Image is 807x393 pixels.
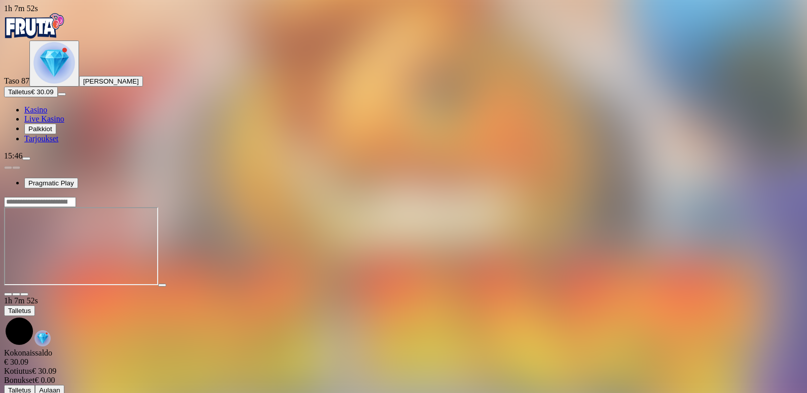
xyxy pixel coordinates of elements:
button: chevron-down icon [12,293,20,296]
button: level unlocked [29,41,79,87]
img: reward-icon [34,330,51,346]
a: Live Kasino [24,114,64,123]
div: € 30.09 [4,358,803,367]
nav: Primary [4,13,803,143]
button: Talletus [4,305,35,316]
div: Kokonaissaldo [4,348,803,367]
div: Game menu [4,296,803,348]
span: 15:46 [4,151,22,160]
button: close icon [4,293,12,296]
a: Tarjoukset [24,134,58,143]
span: Bonukset [4,376,34,384]
button: Pragmatic Play [24,178,78,188]
span: user session time [4,296,38,305]
button: Palkkiot [24,124,56,134]
input: Search [4,197,76,207]
a: Kasino [24,105,47,114]
img: Fruta [4,13,65,38]
span: Palkkiot [28,125,52,133]
iframe: Big Bass Boxing Bonus Round [4,207,158,285]
span: Talletus [8,307,31,315]
span: Kotiutus [4,367,32,375]
button: menu [22,157,30,160]
span: € 30.09 [31,88,53,96]
span: Talletus [8,88,31,96]
img: level unlocked [33,42,75,84]
button: play icon [158,284,166,287]
button: Talletusplus icon€ 30.09 [4,87,58,97]
span: Pragmatic Play [28,179,74,187]
nav: Main menu [4,105,803,143]
button: fullscreen icon [20,293,28,296]
button: menu [58,93,66,96]
a: Fruta [4,31,65,40]
span: user session time [4,4,38,13]
button: prev slide [4,166,12,169]
button: next slide [12,166,20,169]
div: € 30.09 [4,367,803,376]
span: Taso 87 [4,76,29,85]
span: [PERSON_NAME] [83,77,139,85]
button: [PERSON_NAME] [79,76,143,87]
div: € 0.00 [4,376,803,385]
